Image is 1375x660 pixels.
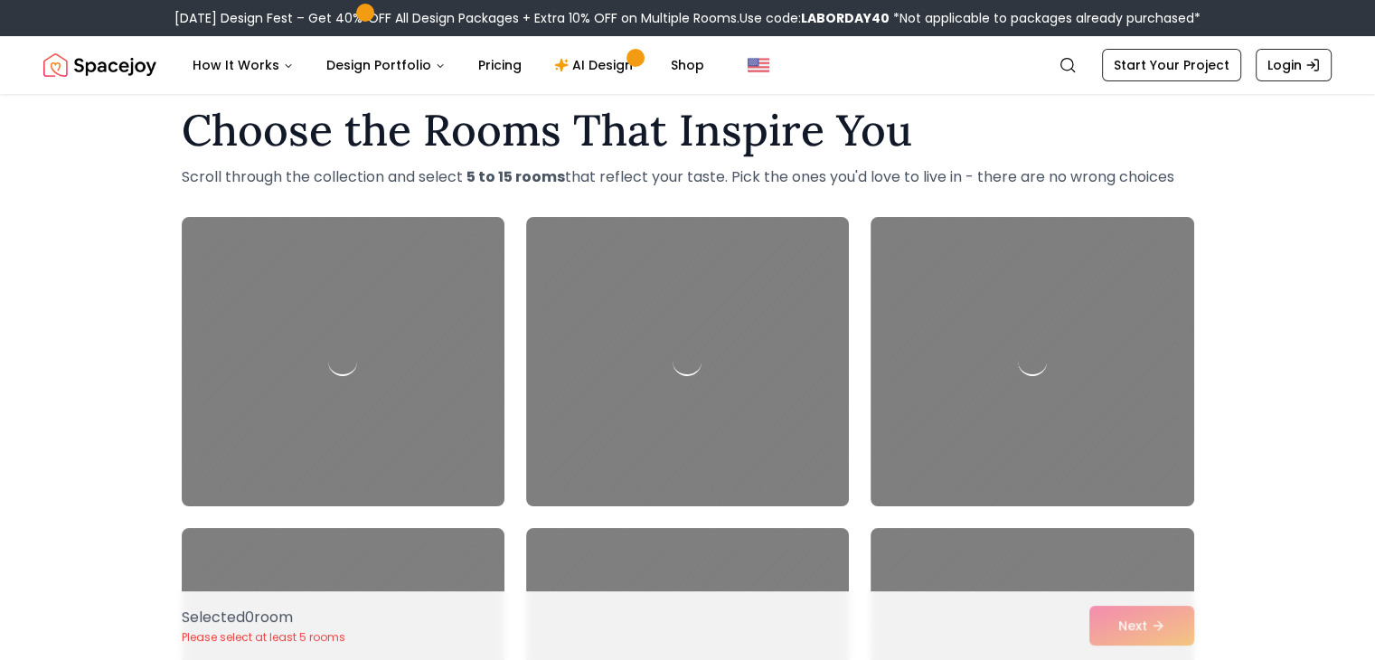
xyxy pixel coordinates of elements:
[466,166,565,187] strong: 5 to 15 rooms
[174,9,1201,27] div: [DATE] Design Fest – Get 40% OFF All Design Packages + Extra 10% OFF on Multiple Rooms.
[182,166,1194,188] p: Scroll through the collection and select that reflect your taste. Pick the ones you'd love to liv...
[748,54,769,76] img: United States
[178,47,308,83] button: How It Works
[801,9,890,27] b: LABORDAY40
[540,47,653,83] a: AI Design
[464,47,536,83] a: Pricing
[182,630,345,645] p: Please select at least 5 rooms
[43,36,1332,94] nav: Global
[312,47,460,83] button: Design Portfolio
[43,47,156,83] a: Spacejoy
[1256,49,1332,81] a: Login
[182,108,1194,152] h1: Choose the Rooms That Inspire You
[656,47,719,83] a: Shop
[182,607,345,628] p: Selected 0 room
[43,47,156,83] img: Spacejoy Logo
[178,47,719,83] nav: Main
[1102,49,1241,81] a: Start Your Project
[739,9,890,27] span: Use code:
[890,9,1201,27] span: *Not applicable to packages already purchased*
